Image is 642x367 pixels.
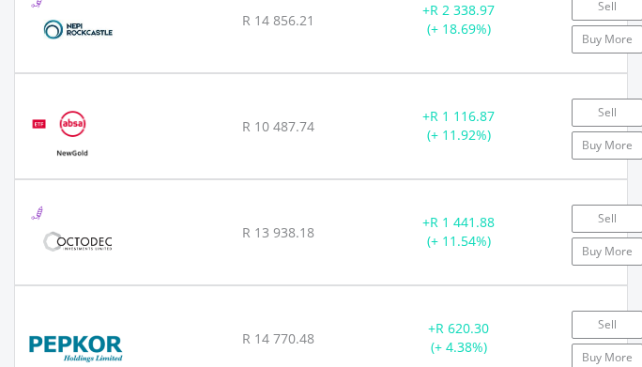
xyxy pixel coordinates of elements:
[24,208,130,275] img: EQU.ZA.OCT.png
[242,223,314,241] span: R 13 938.18
[436,319,489,337] span: R 620.30
[368,107,549,145] div: + (+ 11.92%)
[368,319,549,357] div: + (+ 4.38%)
[430,213,495,231] span: R 1 441.88
[368,213,549,251] div: + (+ 11.54%)
[242,117,314,135] span: R 10 487.74
[368,1,549,38] div: + (+ 18.69%)
[430,1,495,19] span: R 2 338.97
[24,102,119,169] img: EQU.ZA.GLD.png
[430,107,495,125] span: R 1 116.87
[242,329,314,347] span: R 14 770.48
[242,11,314,29] span: R 14 856.21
